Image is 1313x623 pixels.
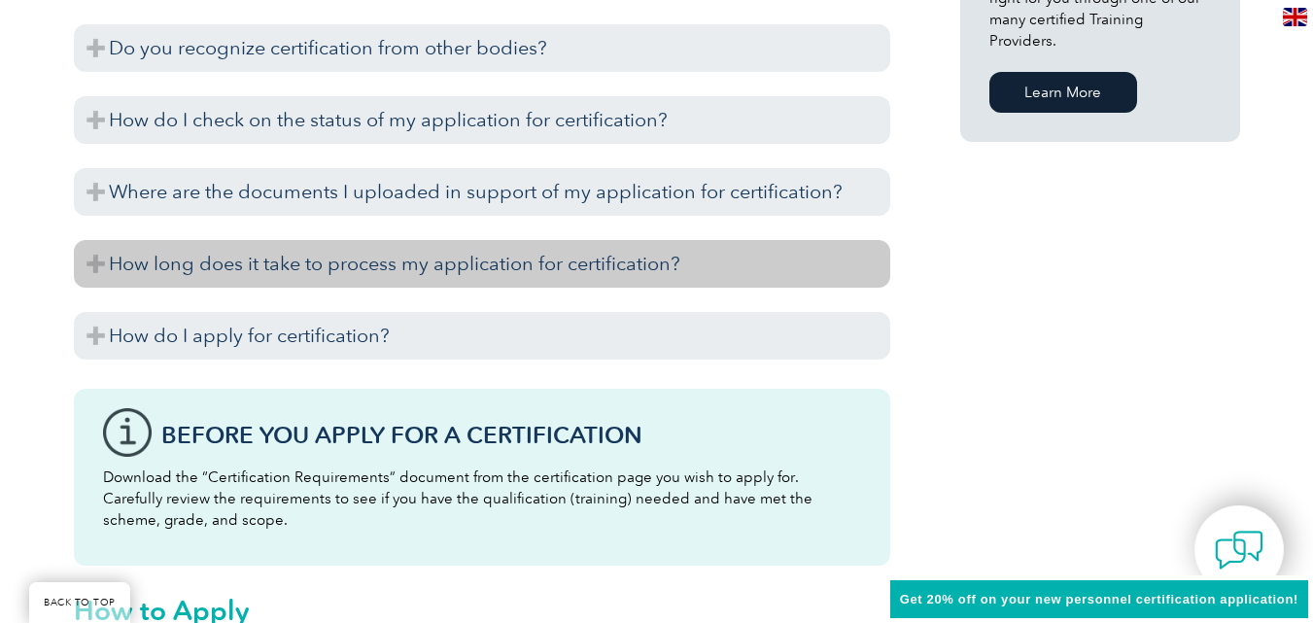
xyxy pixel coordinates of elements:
[74,168,890,216] h3: Where are the documents I uploaded in support of my application for certification?
[161,423,861,447] h3: Before You Apply For a Certification
[1283,8,1307,26] img: en
[74,240,890,288] h3: How long does it take to process my application for certification?
[900,592,1298,606] span: Get 20% off on your new personnel certification application!
[1215,526,1263,574] img: contact-chat.png
[989,72,1137,113] a: Learn More
[103,467,861,531] p: Download the “Certification Requirements” document from the certification page you wish to apply ...
[74,96,890,144] h3: How do I check on the status of my application for certification?
[29,582,130,623] a: BACK TO TOP
[74,312,890,360] h3: How do I apply for certification?
[74,24,890,72] h3: Do you recognize certification from other bodies?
